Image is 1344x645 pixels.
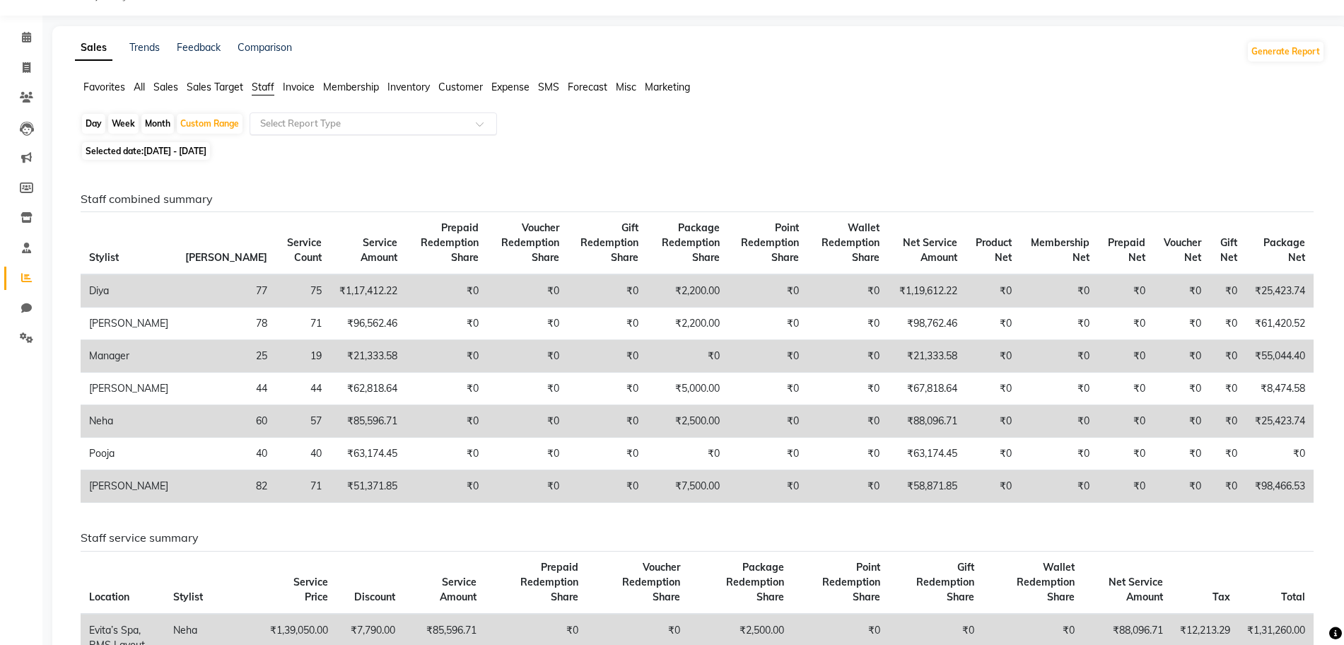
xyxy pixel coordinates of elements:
[75,35,112,61] a: Sales
[276,373,330,405] td: 44
[728,438,808,470] td: ₹0
[1154,308,1210,340] td: ₹0
[1031,236,1089,264] span: Membership Net
[406,405,486,438] td: ₹0
[81,308,177,340] td: [PERSON_NAME]
[1154,373,1210,405] td: ₹0
[81,192,1314,206] h6: Staff combined summary
[1212,591,1230,603] span: Tax
[1281,591,1305,603] span: Total
[144,146,206,156] span: [DATE] - [DATE]
[330,274,407,308] td: ₹1,17,412.22
[728,373,808,405] td: ₹0
[568,470,647,503] td: ₹0
[916,561,974,603] span: Gift Redemption Share
[330,438,407,470] td: ₹63,174.45
[177,274,276,308] td: 77
[141,114,174,134] div: Month
[647,340,728,373] td: ₹0
[406,308,486,340] td: ₹0
[81,405,177,438] td: Neha
[568,340,647,373] td: ₹0
[888,340,966,373] td: ₹21,333.58
[1154,470,1210,503] td: ₹0
[807,340,888,373] td: ₹0
[1246,438,1314,470] td: ₹0
[1210,373,1245,405] td: ₹0
[81,274,177,308] td: Diya
[238,41,292,54] a: Comparison
[1164,236,1201,264] span: Voucher Net
[1098,405,1154,438] td: ₹0
[330,373,407,405] td: ₹62,818.64
[134,81,145,93] span: All
[807,405,888,438] td: ₹0
[108,114,139,134] div: Week
[1154,340,1210,373] td: ₹0
[1098,470,1154,503] td: ₹0
[487,340,568,373] td: ₹0
[1246,274,1314,308] td: ₹25,423.74
[330,308,407,340] td: ₹96,562.46
[406,274,486,308] td: ₹0
[276,340,330,373] td: 19
[1154,438,1210,470] td: ₹0
[520,561,578,603] span: Prepaid Redemption Share
[330,340,407,373] td: ₹21,333.58
[187,81,243,93] span: Sales Target
[387,81,430,93] span: Inventory
[966,470,1020,503] td: ₹0
[406,340,486,373] td: ₹0
[83,81,125,93] span: Favorites
[1210,308,1245,340] td: ₹0
[580,221,638,264] span: Gift Redemption Share
[726,561,784,603] span: Package Redemption Share
[888,274,966,308] td: ₹1,19,612.22
[1020,274,1097,308] td: ₹0
[185,251,267,264] span: [PERSON_NAME]
[966,340,1020,373] td: ₹0
[501,221,559,264] span: Voucher Redemption Share
[966,274,1020,308] td: ₹0
[438,81,483,93] span: Customer
[82,114,105,134] div: Day
[1098,274,1154,308] td: ₹0
[645,81,690,93] span: Marketing
[1246,340,1314,373] td: ₹55,044.40
[487,438,568,470] td: ₹0
[1020,308,1097,340] td: ₹0
[807,274,888,308] td: ₹0
[616,81,636,93] span: Misc
[1108,236,1145,264] span: Prepaid Net
[81,438,177,470] td: Pooja
[487,274,568,308] td: ₹0
[1020,470,1097,503] td: ₹0
[662,221,720,264] span: Package Redemption Share
[153,81,178,93] span: Sales
[276,470,330,503] td: 71
[293,576,328,603] span: Service Price
[89,251,119,264] span: Stylist
[252,81,274,93] span: Staff
[421,221,479,264] span: Prepaid Redemption Share
[1098,308,1154,340] td: ₹0
[1246,308,1314,340] td: ₹61,420.52
[82,142,210,160] span: Selected date:
[361,236,397,264] span: Service Amount
[903,236,957,264] span: Net Service Amount
[491,81,530,93] span: Expense
[976,236,1012,264] span: Product Net
[1098,373,1154,405] td: ₹0
[81,470,177,503] td: [PERSON_NAME]
[1210,438,1245,470] td: ₹0
[177,373,276,405] td: 44
[287,236,322,264] span: Service Count
[487,405,568,438] td: ₹0
[177,340,276,373] td: 25
[728,405,808,438] td: ₹0
[647,438,728,470] td: ₹0
[129,41,160,54] a: Trends
[1210,340,1245,373] td: ₹0
[568,373,647,405] td: ₹0
[807,373,888,405] td: ₹0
